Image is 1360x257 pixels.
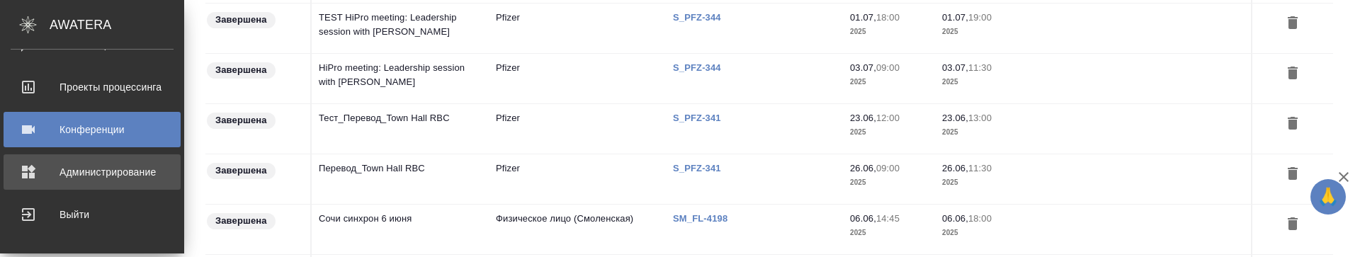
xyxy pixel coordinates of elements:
[312,205,489,254] td: Сочи синхрон 6 июня
[312,154,489,204] td: Перевод_Town Hall RBC
[215,214,267,228] p: Завершена
[1310,179,1346,215] button: 🙏
[876,62,900,73] p: 09:00
[942,113,968,123] p: 23.06,
[11,119,174,140] div: Конференции
[850,213,876,224] p: 06.06,
[4,154,181,190] a: Администрирование
[876,113,900,123] p: 12:00
[489,205,666,254] td: Физическое лицо (Смоленская)
[942,25,1020,39] p: 2025
[489,54,666,103] td: Pfizer
[1281,111,1305,137] button: Удалить
[312,54,489,103] td: HiPro meeting: Leadership session with [PERSON_NAME]
[1281,11,1305,37] button: Удалить
[673,62,732,73] a: S_PFZ-344
[4,69,181,105] a: Проекты процессинга
[876,12,900,23] p: 18:00
[489,4,666,53] td: Pfizer
[850,62,876,73] p: 03.07,
[4,197,181,232] a: Выйти
[968,62,992,73] p: 11:30
[968,12,992,23] p: 19:00
[50,11,184,39] div: AWATERA
[489,154,666,204] td: Pfizer
[673,163,732,173] a: S_PFZ-341
[215,63,267,77] p: Завершена
[11,161,174,183] div: Администрирование
[1281,161,1305,188] button: Удалить
[11,76,174,98] div: Проекты процессинга
[968,213,992,224] p: 18:00
[876,163,900,173] p: 09:00
[215,13,267,27] p: Завершена
[850,75,928,89] p: 2025
[1281,212,1305,238] button: Удалить
[850,163,876,173] p: 26.06,
[1316,182,1340,212] span: 🙏
[215,164,267,178] p: Завершена
[11,204,174,225] div: Выйти
[850,25,928,39] p: 2025
[312,104,489,154] td: Тест_Перевод_Town Hall RBC
[968,113,992,123] p: 13:00
[942,163,968,173] p: 26.06,
[968,163,992,173] p: 11:30
[850,125,928,139] p: 2025
[942,176,1020,190] p: 2025
[942,213,968,224] p: 06.06,
[850,12,876,23] p: 01.07,
[673,113,732,123] a: S_PFZ-341
[312,4,489,53] td: TEST HiPro meeting: Leadership session with [PERSON_NAME]
[4,112,181,147] a: Конференции
[942,226,1020,240] p: 2025
[850,113,876,123] p: 23.06,
[942,125,1020,139] p: 2025
[942,62,968,73] p: 03.07,
[673,213,738,224] a: SM_FL-4198
[876,213,900,224] p: 14:45
[215,113,267,127] p: Завершена
[942,75,1020,89] p: 2025
[489,104,666,154] td: Pfizer
[942,12,968,23] p: 01.07,
[673,12,732,23] a: S_PFZ-344
[1281,61,1305,87] button: Удалить
[850,226,928,240] p: 2025
[850,176,928,190] p: 2025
